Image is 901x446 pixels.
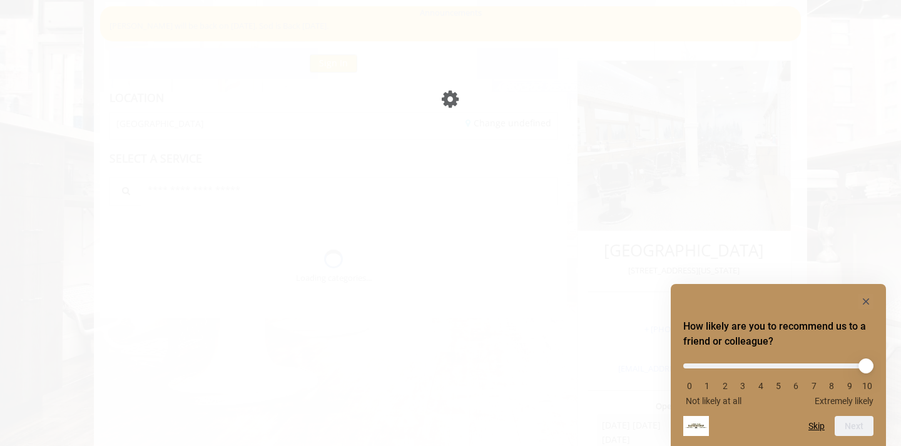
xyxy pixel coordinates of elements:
li: 9 [843,381,856,391]
button: Skip [808,421,825,431]
span: Extremely likely [815,396,873,406]
li: 5 [772,381,785,391]
span: Not likely at all [686,396,741,406]
li: 1 [701,381,713,391]
li: 2 [719,381,731,391]
h2: How likely are you to recommend us to a friend or colleague? Select an option from 0 to 10, with ... [683,319,873,349]
li: 10 [861,381,873,391]
button: Hide survey [858,294,873,309]
li: 7 [808,381,820,391]
li: 8 [825,381,838,391]
li: 3 [736,381,749,391]
div: How likely are you to recommend us to a friend or colleague? Select an option from 0 to 10, with ... [683,294,873,436]
div: How likely are you to recommend us to a friend or colleague? Select an option from 0 to 10, with ... [683,354,873,406]
li: 6 [790,381,802,391]
li: 4 [755,381,767,391]
button: Next question [835,416,873,436]
li: 0 [683,381,696,391]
